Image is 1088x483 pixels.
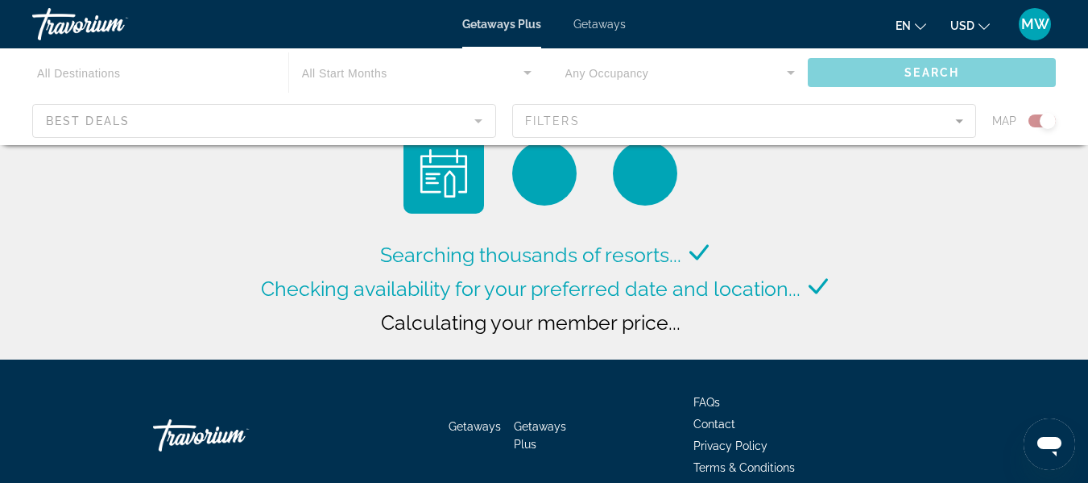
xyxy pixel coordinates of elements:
[693,418,735,431] a: Contact
[462,18,541,31] a: Getaways Plus
[693,439,767,452] a: Privacy Policy
[950,19,974,32] span: USD
[950,14,990,37] button: Change currency
[381,310,681,335] span: Calculating your member price...
[514,420,566,451] a: Getaways Plus
[153,411,314,460] a: Go Home
[1014,7,1056,41] button: User Menu
[1021,16,1049,32] span: MW
[1024,418,1075,470] iframe: Button to launch messaging window
[261,277,800,301] span: Checking availability for your preferred date and location...
[449,420,501,433] a: Getaways
[693,396,720,409] a: FAQs
[32,3,193,45] a: Travorium
[693,461,795,474] a: Terms & Conditions
[896,19,911,32] span: en
[896,14,926,37] button: Change language
[380,243,681,267] span: Searching thousands of resorts...
[573,18,626,31] a: Getaways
